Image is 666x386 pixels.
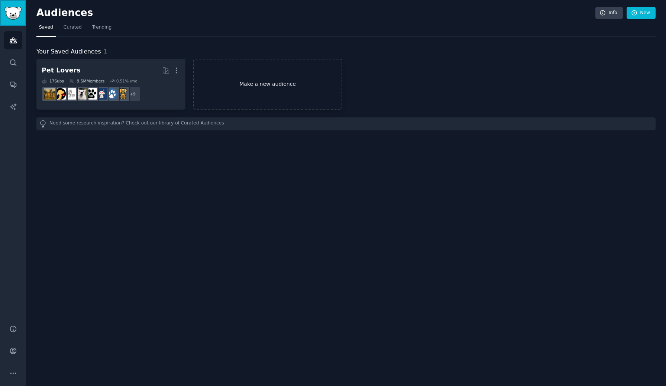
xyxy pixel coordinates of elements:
[64,24,82,31] span: Curated
[75,88,87,100] img: DogAdvice
[36,7,595,19] h2: Audiences
[92,24,111,31] span: Trending
[69,78,104,84] div: 9.5M Members
[96,88,107,100] img: dogswithjobs
[39,24,53,31] span: Saved
[4,7,22,20] img: GummySearch logo
[85,88,97,100] img: puppy101
[627,7,656,19] a: New
[36,47,101,56] span: Your Saved Audiences
[44,88,55,100] img: dogbreed
[125,86,140,102] div: + 9
[36,59,185,110] a: Pet Lovers17Subs9.5MMembers0.51% /mo+9goldenretrieversdogsdogswithjobspuppy101DogAdvicePetsPetAdv...
[104,48,107,55] span: 1
[90,22,114,37] a: Trending
[42,66,81,75] div: Pet Lovers
[65,88,76,100] img: Pets
[61,22,84,37] a: Curated
[595,7,623,19] a: Info
[36,22,56,37] a: Saved
[181,120,224,128] a: Curated Audiences
[36,117,656,130] div: Need some research inspiration? Check out our library of
[116,78,138,84] div: 0.51 % /mo
[193,59,342,110] a: Make a new audience
[54,88,66,100] img: PetAdvice
[117,88,128,100] img: goldenretrievers
[42,78,64,84] div: 17 Sub s
[106,88,118,100] img: dogs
